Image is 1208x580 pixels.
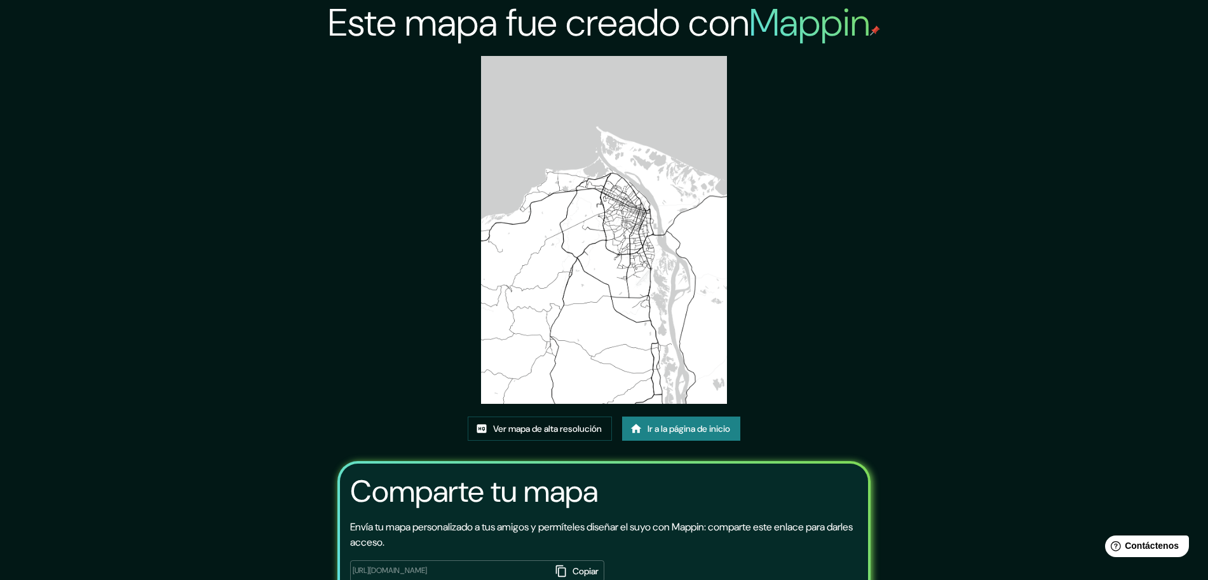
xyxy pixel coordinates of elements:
[350,471,598,511] font: Comparte tu mapa
[622,417,740,441] a: Ir a la página de inicio
[350,520,853,549] font: Envía tu mapa personalizado a tus amigos y permíteles diseñar el suyo con Mappin: comparte este e...
[870,25,880,36] img: pin de mapeo
[468,417,612,441] a: Ver mapa de alta resolución
[493,423,602,434] font: Ver mapa de alta resolución
[481,56,727,404] img: created-map
[648,423,730,434] font: Ir a la página de inicio
[1095,530,1194,566] iframe: Lanzador de widgets de ayuda
[573,565,599,577] font: Copiar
